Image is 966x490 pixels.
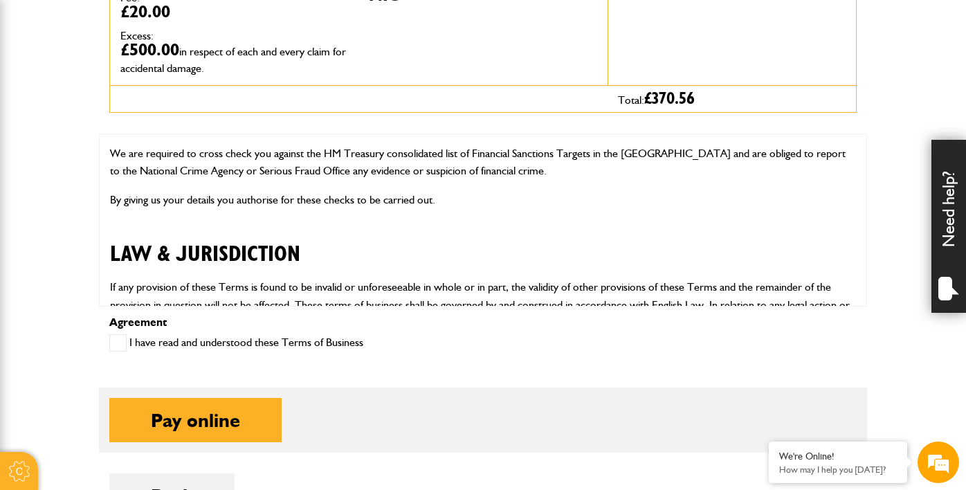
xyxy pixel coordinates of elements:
[110,191,856,209] p: By giving us your details you authorise for these checks to be carried out.
[18,210,253,240] input: Enter your phone number
[188,384,251,403] em: Start Chat
[227,7,260,40] div: Minimize live chat window
[779,451,897,462] div: We're Online!
[72,78,233,96] div: Chat with us now
[652,91,695,107] span: 370.56
[120,42,348,75] dd: £500.00
[109,317,857,328] p: Agreement
[18,251,253,372] textarea: Type your message and hit 'Enter'
[120,3,348,20] dd: £20.00
[644,91,695,107] span: £
[24,77,58,96] img: d_20077148190_company_1631870298795_20077148190
[608,86,856,112] div: Total:
[109,398,282,442] button: Pay online
[120,30,348,42] dt: Excess:
[110,145,856,180] p: We are required to cross check you against the HM Treasury consolidated list of Financial Sanctio...
[18,169,253,199] input: Enter your email address
[18,128,253,158] input: Enter your last name
[110,220,856,267] h2: LAW & JURISDICTION
[931,140,966,313] div: Need help?
[109,334,363,352] label: I have read and understood these Terms of Business
[779,464,897,475] p: How may I help you today?
[110,278,856,332] p: If any provision of these Terms is found to be invalid or unforeseeable in whole or in part, the ...
[120,45,346,75] span: in respect of each and every claim for accidental damage.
